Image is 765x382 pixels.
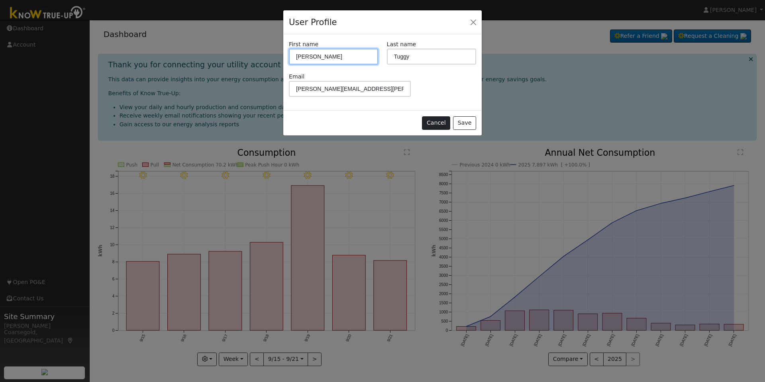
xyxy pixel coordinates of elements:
[289,16,337,29] h4: User Profile
[453,116,476,130] button: Save
[422,116,450,130] button: Cancel
[468,16,479,27] button: Close
[289,40,318,49] label: First name
[387,40,416,49] label: Last name
[289,72,304,81] label: Email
